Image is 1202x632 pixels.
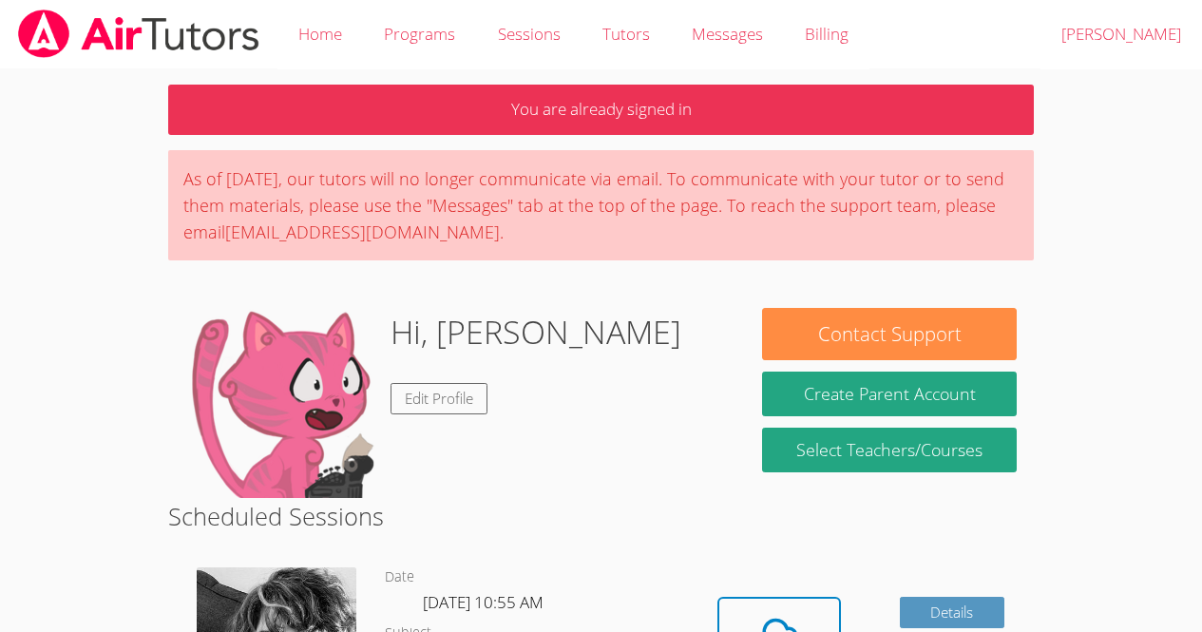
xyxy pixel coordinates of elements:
[423,591,544,613] span: [DATE] 10:55 AM
[16,10,261,58] img: airtutors_banner-c4298cdbf04f3fff15de1276eac7730deb9818008684d7c2e4769d2f7ddbe033.png
[168,150,1034,260] div: As of [DATE], our tutors will no longer communicate via email. To communicate with your tutor or ...
[391,383,487,414] a: Edit Profile
[185,308,375,498] img: default.png
[762,428,1016,472] a: Select Teachers/Courses
[692,23,763,45] span: Messages
[762,308,1016,360] button: Contact Support
[168,498,1034,534] h2: Scheduled Sessions
[762,372,1016,416] button: Create Parent Account
[385,565,414,589] dt: Date
[391,308,681,356] h1: Hi, [PERSON_NAME]
[168,85,1034,135] p: You are already signed in
[900,597,1004,628] a: Details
